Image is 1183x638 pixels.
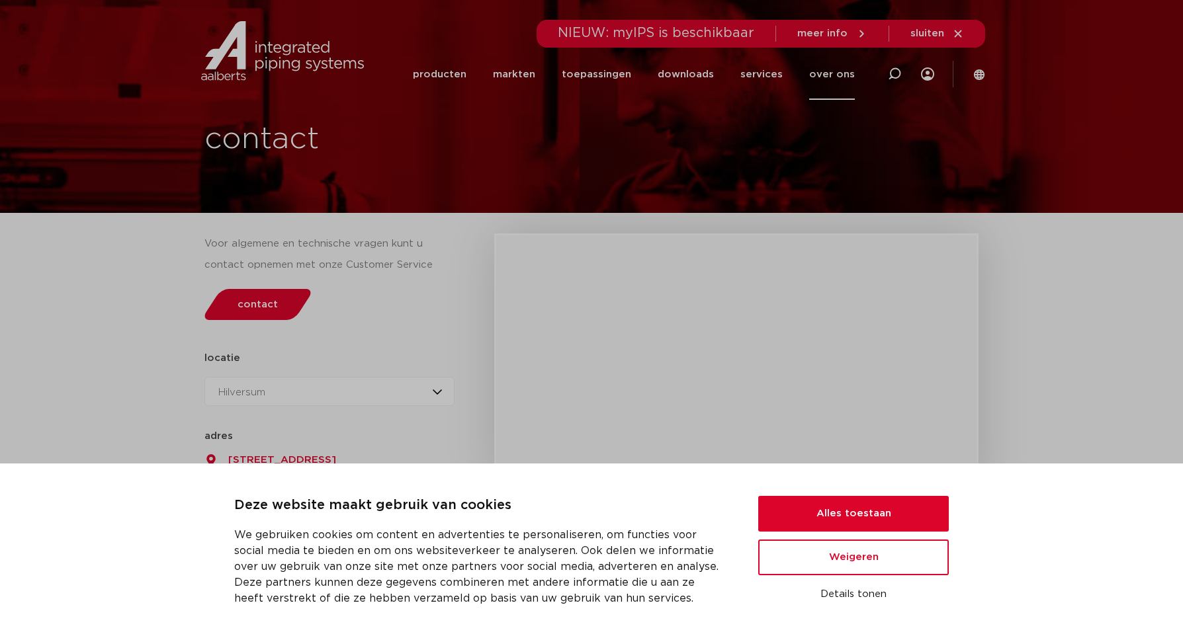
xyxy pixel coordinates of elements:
[758,496,949,532] button: Alles toestaan
[413,49,855,100] nav: Menu
[809,49,855,100] a: over ons
[740,49,783,100] a: services
[234,527,726,606] p: We gebruiken cookies om content en advertenties te personaliseren, om functies voor social media ...
[238,299,278,309] span: contact
[234,495,726,516] p: Deze website maakt gebruik van cookies
[413,49,466,100] a: producten
[562,49,631,100] a: toepassingen
[204,233,455,276] div: Voor algemene en technische vragen kunt u contact opnemen met onze Customer Service
[921,60,934,89] div: my IPS
[204,118,640,161] h1: contact
[758,583,949,606] button: Details tonen
[204,353,240,363] strong: locatie
[218,387,265,397] span: Hilversum
[201,289,315,320] a: contact
[910,28,964,40] a: sluiten
[558,26,754,40] span: NIEUW: myIPS is beschikbaar
[797,28,848,38] span: meer info
[493,49,535,100] a: markten
[797,28,867,40] a: meer info
[910,28,944,38] span: sluiten
[758,539,949,575] button: Weigeren
[658,49,714,100] a: downloads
